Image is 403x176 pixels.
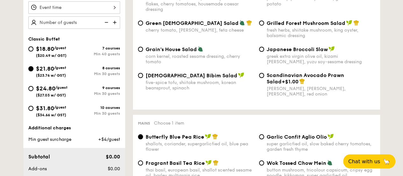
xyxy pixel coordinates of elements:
img: icon-vegan.f8ff3823.svg [238,72,244,78]
span: Grilled Forest Mushroom Salad [267,20,345,26]
span: Grain's House Salad [146,46,197,52]
span: Butterfly Blue Pea Rice [146,134,204,140]
span: Garlic Confit Aglio Olio [267,134,327,140]
span: Classic Buffet [28,36,60,42]
button: Chat with us🦙 [343,154,395,168]
div: Min 30 guests [74,72,120,76]
input: $31.80/guest($34.66 w/ GST)10 coursesMin 30 guests [28,106,33,111]
span: ($20.49 w/ GST) [36,53,67,58]
span: $31.80 [36,105,54,112]
span: [DEMOGRAPHIC_DATA] Bibim Salad [146,73,237,79]
span: /guest [54,105,66,110]
div: super garlicfied oil, slow baked cherry tomatoes, garden fresh thyme [267,141,375,152]
span: +$1.00 [282,79,299,85]
img: icon-chef-hat.a58ddaea.svg [213,160,219,165]
div: Min 30 guests [74,91,120,96]
span: $24.80 [36,85,55,92]
span: $21.80 [36,65,54,72]
img: icon-vegan.f8ff3823.svg [327,134,334,139]
div: five-spice tofu, shiitake mushroom, korean beansprout, spinach [146,80,254,91]
input: Fragrant Basil Tea Ricethai basil, european basil, shallot scented sesame oil, barley multigrain ... [138,160,143,165]
div: 9 courses [74,86,120,90]
input: Wok Tossed Chow Meinbutton mushroom, tricolour capsicum, cripsy egg noodle, kikkoman, super garli... [259,160,264,165]
span: $0.00 [107,166,120,172]
span: Scandinavian Avocado Prawn Salad [267,72,344,85]
div: greek extra virgin olive oil, kizami [PERSON_NAME], yuzu soy-sesame dressing [267,54,375,65]
span: $18.80 [36,45,54,52]
span: Green [DEMOGRAPHIC_DATA] Salad [146,20,239,26]
span: Fragrant Basil Tea Rice [146,160,205,166]
span: /guest [54,46,66,50]
div: Additional charges [28,125,120,131]
img: icon-chef-hat.a58ddaea.svg [353,20,359,26]
input: $18.80/guest($20.49 w/ GST)7 coursesMin 40 guests [28,46,33,51]
span: /guest [54,65,66,70]
span: $0.00 [105,154,120,160]
img: icon-vegetarian.fe4039eb.svg [327,160,333,165]
img: icon-vegan.f8ff3823.svg [205,134,211,139]
input: Number of guests [28,16,120,29]
img: icon-chef-hat.a58ddaea.svg [246,20,252,26]
div: Min 30 guests [74,111,120,116]
div: [PERSON_NAME], [PERSON_NAME], [PERSON_NAME], red onion [267,86,375,97]
img: icon-vegetarian.fe4039eb.svg [239,20,245,26]
span: ($27.03 w/ GST) [36,93,66,97]
span: Add-ons [28,166,47,172]
input: $21.80/guest($23.76 w/ GST)8 coursesMin 30 guests [28,66,33,71]
img: icon-reduce.1d2dbef1.svg [101,16,111,28]
input: Scandinavian Avocado Prawn Salad+$1.00[PERSON_NAME], [PERSON_NAME], [PERSON_NAME], red onion [259,73,264,78]
span: Chat with us [348,158,380,165]
span: /guest [55,85,68,90]
img: icon-vegan.f8ff3823.svg [346,20,352,26]
input: $24.80/guest($27.03 w/ GST)9 coursesMin 30 guests [28,86,33,91]
input: Butterfly Blue Pea Riceshallots, coriander, supergarlicfied oil, blue pea flower [138,134,143,139]
div: cherry tomato, [PERSON_NAME], feta cheese [146,27,254,33]
span: Min guest surcharge [28,137,71,142]
span: Choose 1 item [154,120,184,126]
span: Wok Tossed Chow Mein [267,160,326,166]
img: icon-vegan.f8ff3823.svg [205,160,212,165]
input: Event time [28,1,120,14]
div: shallots, coriander, supergarlicfied oil, blue pea flower [146,141,254,152]
span: 🦙 [383,158,390,165]
div: corn kernel, roasted sesame dressing, cherry tomato [146,54,254,65]
img: icon-vegan.f8ff3823.svg [328,46,335,52]
span: Mains [138,121,150,126]
input: Grilled Forest Mushroom Saladfresh herbs, shiitake mushroom, king oyster, balsamic dressing [259,20,264,26]
span: Japanese Broccoli Slaw [267,46,328,52]
div: Min 40 guests [74,52,120,56]
div: 7 courses [74,46,120,50]
img: icon-add.58712e84.svg [111,16,120,28]
img: icon-chef-hat.a58ddaea.svg [212,134,218,139]
img: icon-chef-hat.a58ddaea.svg [299,78,305,84]
input: Grain's House Saladcorn kernel, roasted sesame dressing, cherry tomato [138,47,143,52]
input: Garlic Confit Aglio Oliosuper garlicfied oil, slow baked cherry tomatoes, garden fresh thyme [259,134,264,139]
input: [DEMOGRAPHIC_DATA] Bibim Saladfive-spice tofu, shiitake mushroom, korean beansprout, spinach [138,73,143,78]
span: ($34.66 w/ GST) [36,113,66,117]
span: ($23.76 w/ GST) [36,73,66,78]
div: 10 courses [74,105,120,110]
input: Green [DEMOGRAPHIC_DATA] Saladcherry tomato, [PERSON_NAME], feta cheese [138,20,143,26]
span: Subtotal [28,154,50,160]
span: +$4/guest [98,137,120,142]
div: 8 courses [74,66,120,70]
img: icon-vegetarian.fe4039eb.svg [198,46,203,52]
div: fresh herbs, shiitake mushroom, king oyster, balsamic dressing [267,27,375,38]
input: Japanese Broccoli Slawgreek extra virgin olive oil, kizami [PERSON_NAME], yuzu soy-sesame dressing [259,47,264,52]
